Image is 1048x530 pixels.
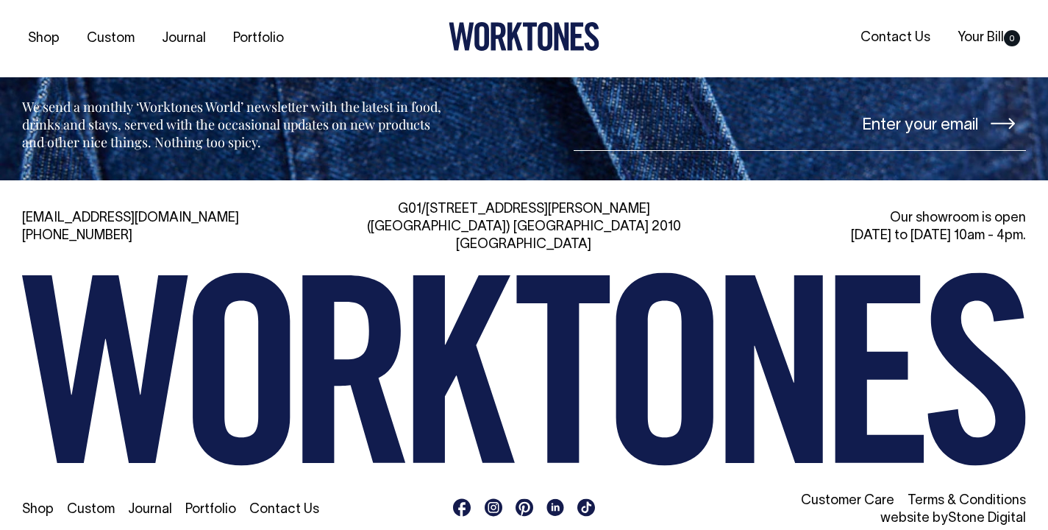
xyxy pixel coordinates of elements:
li: website by [706,510,1026,528]
a: Shop [22,504,54,516]
p: We send a monthly ‘Worktones World’ newsletter with the latest in food, drinks and stays, served ... [22,98,446,151]
input: Enter your email [574,96,1026,151]
a: Custom [81,26,140,51]
a: Portfolio [227,26,290,51]
a: Contact Us [855,26,936,50]
a: Your Bill0 [952,26,1026,50]
div: Our showroom is open [DATE] to [DATE] 10am - 4pm. [706,210,1026,245]
a: Journal [128,504,172,516]
a: Shop [22,26,65,51]
div: G01/[STREET_ADDRESS][PERSON_NAME] ([GEOGRAPHIC_DATA]) [GEOGRAPHIC_DATA] 2010 [GEOGRAPHIC_DATA] [364,201,684,254]
span: 0 [1004,30,1020,46]
a: Stone Digital [948,512,1026,525]
a: Custom [67,504,115,516]
a: Terms & Conditions [908,495,1026,507]
a: Contact Us [249,504,319,516]
a: Customer Care [801,495,894,507]
a: Portfolio [185,504,236,516]
a: [PHONE_NUMBER] [22,230,132,242]
a: [EMAIL_ADDRESS][DOMAIN_NAME] [22,212,239,225]
a: Journal [156,26,212,51]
